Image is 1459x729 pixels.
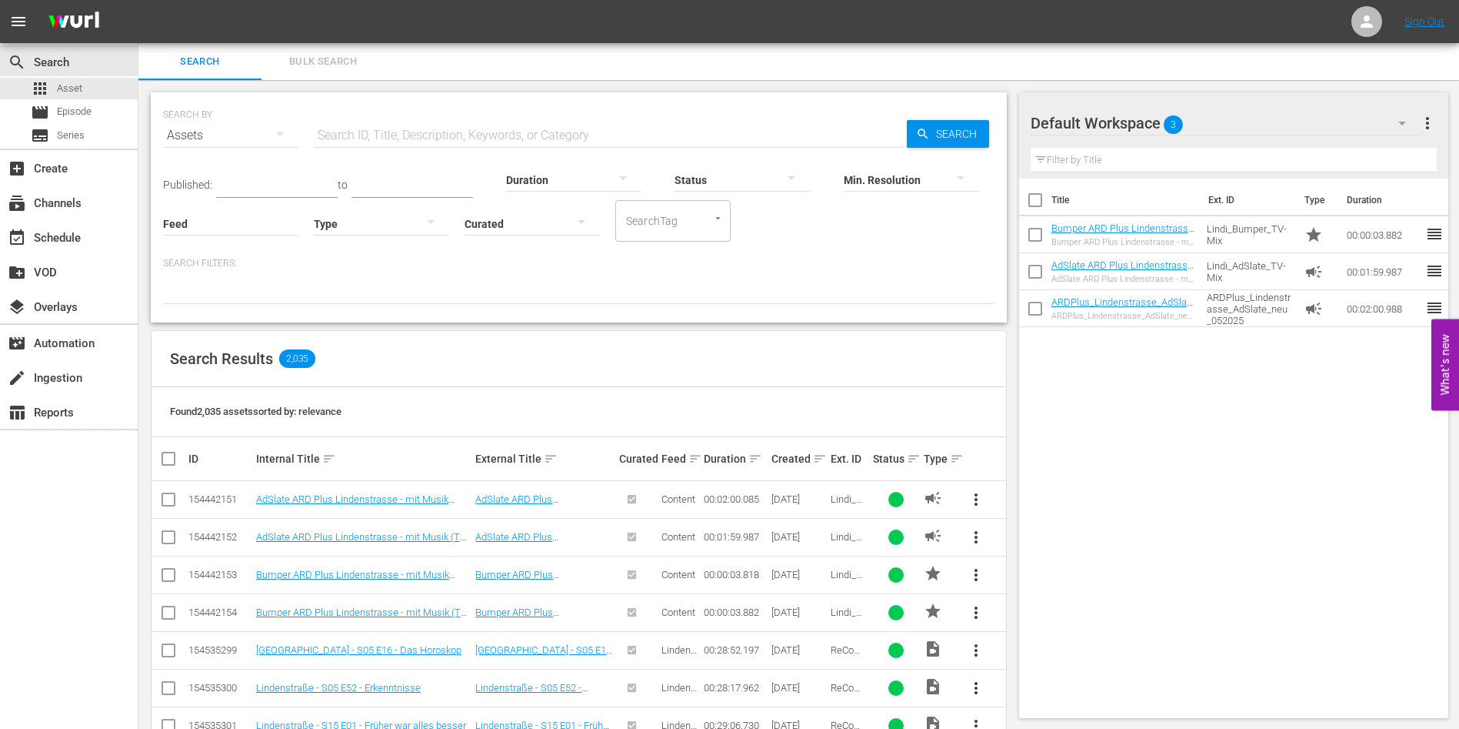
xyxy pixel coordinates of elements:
span: more_vert [967,604,985,622]
a: AdSlate ARD Plus Lindenstrasse - mit Musik (TV-Mix) [256,531,469,554]
div: 00:28:17.962 [704,682,767,694]
div: 00:28:52.197 [704,644,767,656]
span: AD [924,527,942,545]
div: 154535300 [188,682,251,694]
span: Video [924,677,942,696]
span: Bulk Search [271,53,375,71]
div: 00:00:03.882 [704,607,767,618]
span: PROMO [924,564,942,583]
div: Feed [661,450,699,468]
span: Reports [8,403,26,422]
button: more_vert [958,481,994,518]
div: AdSlate ARD Plus Lindenstrasse - mit Musik (TV-Mix) [1051,274,1195,284]
a: ARDPlus_Lindenstrasse_AdSlate_neu_Promo [1051,296,1193,319]
th: Type [1295,179,1337,222]
button: more_vert [958,594,994,631]
div: Assets [163,114,298,157]
a: Bumper ARD Plus Lindenstrasse - mit Sound (Online-Mix) [475,569,590,604]
span: Search Results [170,349,273,368]
span: Episode [31,103,49,122]
span: Ad [1304,263,1323,281]
span: more_vert [967,679,985,697]
td: 00:00:03.882 [1341,216,1425,253]
div: Bumper ARD Plus Lindenstrasse - mit Sound (TV-Mix) [1051,237,1195,247]
span: reorder [1425,262,1444,280]
div: Created [771,450,826,468]
div: 00:01:59.987 [704,531,767,543]
span: sort [907,452,921,466]
span: sort [813,452,827,466]
p: Search Filters: [163,257,994,270]
span: Search [930,120,989,148]
span: 2,035 [279,349,315,368]
span: more_vert [967,566,985,584]
button: more_vert [958,632,994,669]
a: Bumper ARD Plus Lindenstrasse - mit Sound (TV-Mix) [475,607,611,641]
div: [DATE] [771,569,826,580]
a: Sign Out [1404,15,1444,28]
td: Lindi_AdSlate_TV-Mix [1201,253,1298,290]
span: Series [57,128,85,143]
a: AdSlate ARD Plus Lindenstrasse - mit Musik (Online-Mix) [475,493,588,528]
a: AdSlate ARD Plus Lindenstrasse - mit Musik (TV-Mix) [475,531,609,566]
span: Schedule [8,229,26,247]
span: menu [9,12,28,31]
span: Content [661,569,695,580]
a: [GEOGRAPHIC_DATA] - S05 E16 - Das Horoskop [256,644,461,656]
span: VOD [8,263,26,282]
span: AD [924,489,942,507]
div: Curated [619,453,657,465]
th: Ext. ID [1199,179,1296,222]
span: Content [661,531,695,543]
div: ID [188,453,251,465]
span: 3 [1164,109,1183,141]
span: more_vert [967,528,985,547]
span: ReCom_DLS_010895_03_05_16 [831,644,868,691]
div: [DATE] [771,493,826,505]
span: reorder [1425,225,1444,243]
a: Bumper ARD Plus Lindenstrasse - mit Musik (TV-Mix) [256,607,470,630]
div: [DATE] [771,644,826,656]
div: [DATE] [771,607,826,618]
span: more_vert [967,641,985,660]
div: 154442154 [188,607,251,618]
span: Promo [1304,226,1323,244]
td: ARDPlus_Lindenstrasse_AdSlate_neu_052025 [1201,290,1298,327]
div: Duration [704,450,767,468]
span: Search [148,53,252,71]
span: Channels [8,194,26,212]
span: Ingestion [8,369,26,387]
div: 154535299 [188,644,251,656]
div: Internal Title [256,450,471,468]
div: 154442152 [188,531,251,543]
button: more_vert [1418,105,1437,142]
td: Lindi_Bumper_TV-Mix [1201,216,1298,253]
span: Lindi_AdSlate_TV-Mix [831,531,868,566]
div: 00:02:00.085 [704,493,767,505]
button: more_vert [958,670,994,707]
span: Lindenstraße - Staffel 5 [661,682,698,717]
button: Search [907,120,989,148]
span: to [338,179,348,191]
th: Title [1051,179,1199,222]
span: Lindi_AdSlate_Online [831,493,868,528]
button: more_vert [958,557,994,594]
a: [GEOGRAPHIC_DATA] - S05 E16 - Das Horoskop [475,644,612,667]
span: sort [322,452,336,466]
span: Search [8,53,26,72]
a: Bumper ARD Plus Lindenstrasse - mit Musik (Online-Mix) [256,569,455,592]
div: [DATE] [771,682,826,694]
div: ARDPlus_Lindenstrasse_AdSlate_neu_052025 [1051,311,1195,321]
span: Ad [1304,299,1323,318]
span: reorder [1425,299,1444,317]
span: Lindi_Bumper_Online [831,569,868,604]
a: Lindenstraße - S05 E52 - Erkenntnisse [256,682,421,694]
div: Status [873,450,919,468]
td: 00:02:00.988 [1341,290,1425,327]
span: sort [688,452,702,466]
span: Lindi_Bumper_TV-Mix [831,607,868,641]
span: Lindenstraße - Staffel 5 [661,644,698,679]
div: [DATE] [771,531,826,543]
a: AdSlate ARD Plus Lindenstrasse - mit Musik (TV-Mix) [1051,259,1194,283]
span: Create [8,159,26,178]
